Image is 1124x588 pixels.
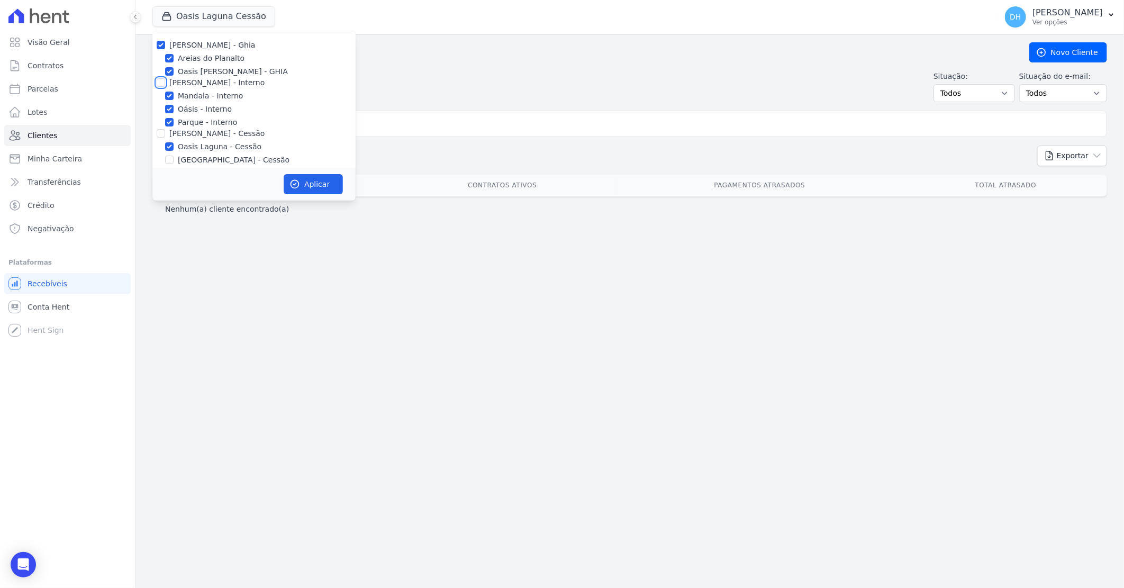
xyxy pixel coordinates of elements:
label: Areias do Planalto [178,53,244,64]
label: Situação do e-mail: [1019,71,1107,82]
label: [GEOGRAPHIC_DATA] - Cessão [178,155,289,166]
a: Crédito [4,195,131,216]
div: Open Intercom Messenger [11,552,36,577]
span: Contratos [28,60,64,71]
label: [PERSON_NAME] - Ghia [169,41,255,49]
span: Parcelas [28,84,58,94]
label: Oasis Laguna - Cessão [178,141,261,152]
button: DH [PERSON_NAME] Ver opções [996,2,1124,32]
span: DH [1010,13,1021,21]
div: Plataformas [8,256,126,269]
th: Total Atrasado [904,175,1107,196]
button: Oasis Laguna Cessão [152,6,275,26]
p: [PERSON_NAME] [1032,7,1103,18]
p: Nenhum(a) cliente encontrado(a) [165,204,289,214]
h2: Clientes [152,43,1012,62]
p: Ver opções [1032,18,1103,26]
span: Lotes [28,107,48,117]
span: Minha Carteira [28,153,82,164]
a: Transferências [4,171,131,193]
span: Recebíveis [28,278,67,289]
a: Contratos [4,55,131,76]
label: Situação: [933,71,1015,82]
span: Clientes [28,130,57,141]
a: Novo Cliente [1029,42,1107,62]
a: Recebíveis [4,273,131,294]
th: Contratos Ativos [390,175,615,196]
a: Visão Geral [4,32,131,53]
span: Crédito [28,200,55,211]
span: Visão Geral [28,37,70,48]
a: Parcelas [4,78,131,99]
a: Negativação [4,218,131,239]
a: Minha Carteira [4,148,131,169]
button: Aplicar [284,174,343,194]
input: Buscar por nome, CPF ou e-mail [172,113,1102,134]
label: Oasis [PERSON_NAME] - GHIA [178,66,288,77]
button: Exportar [1037,146,1107,166]
span: Negativação [28,223,74,234]
a: Lotes [4,102,131,123]
label: Parque - Interno [178,117,237,128]
a: Conta Hent [4,296,131,318]
span: Transferências [28,177,81,187]
a: Clientes [4,125,131,146]
label: Oásis - Interno [178,104,232,115]
label: [PERSON_NAME] - Cessão [169,129,265,138]
th: Pagamentos Atrasados [615,175,904,196]
label: Mandala - Interno [178,91,243,102]
span: Conta Hent [28,302,69,312]
label: [PERSON_NAME] - Interno [169,78,265,87]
